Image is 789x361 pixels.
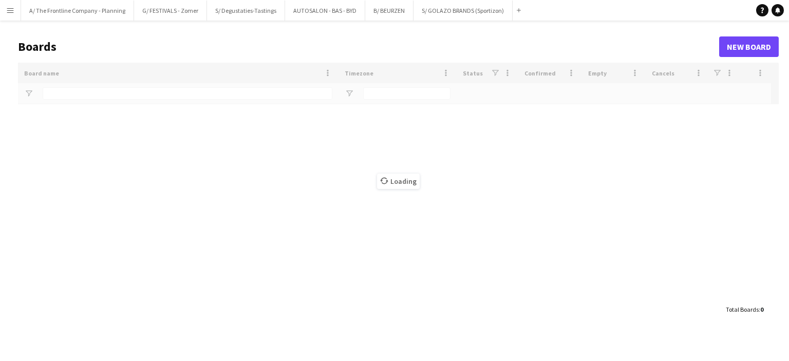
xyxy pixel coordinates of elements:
[760,306,763,313] span: 0
[726,306,759,313] span: Total Boards
[726,299,763,319] div: :
[719,36,779,57] a: New Board
[414,1,513,21] button: S/ GOLAZO BRANDS (Sportizon)
[18,39,719,54] h1: Boards
[285,1,365,21] button: AUTOSALON - BAS - BYD
[21,1,134,21] button: A/ The Frontline Company - Planning
[134,1,207,21] button: G/ FESTIVALS - Zomer
[377,174,420,189] span: Loading
[365,1,414,21] button: B/ BEURZEN
[207,1,285,21] button: S/ Degustaties-Tastings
